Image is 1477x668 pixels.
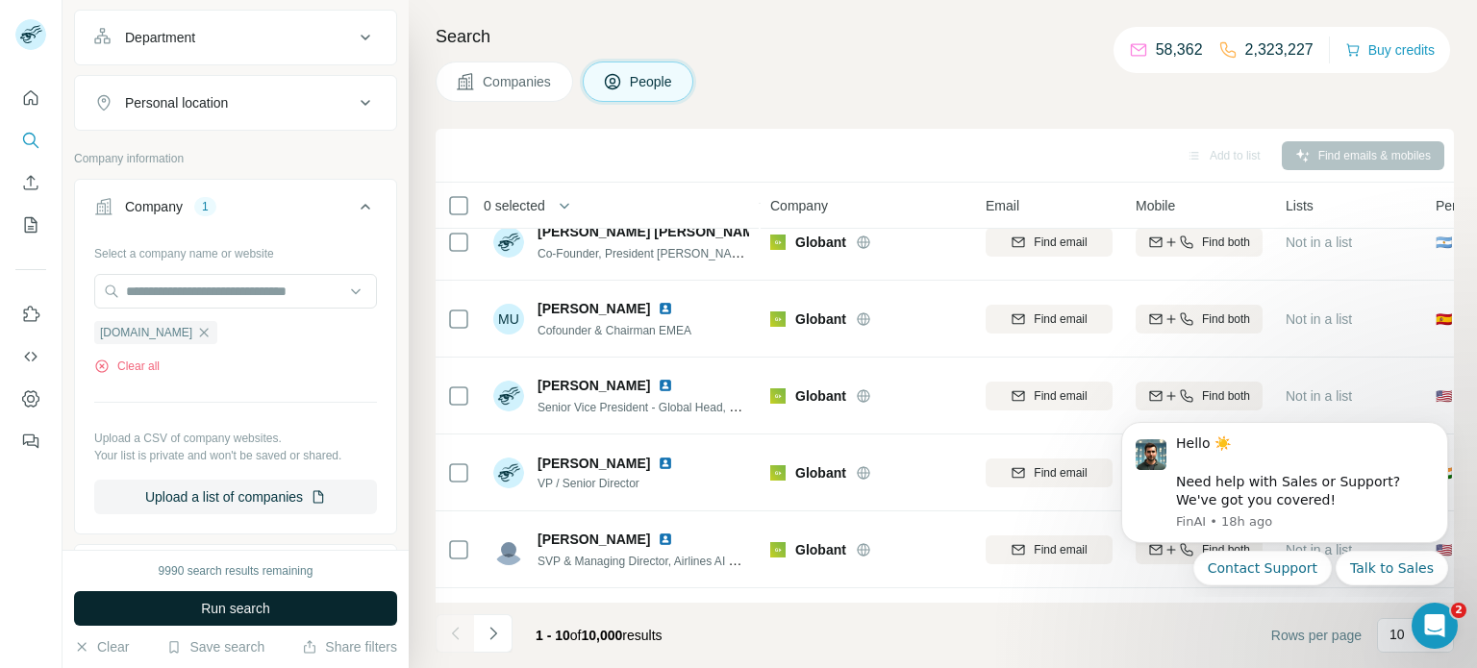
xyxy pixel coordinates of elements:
[538,399,819,414] span: Senior Vice President - Global Head, Salesforce Studio
[75,80,396,126] button: Personal location
[770,235,786,250] img: Logo of Globant
[538,245,905,260] span: Co-Founder, President [PERSON_NAME], President [PERSON_NAME]
[538,553,762,568] span: SVP & Managing Director, Airlines AI Studio
[1436,386,1452,406] span: 🇺🇸
[194,198,216,215] div: 1
[1412,603,1458,649] iframe: Intercom live chat
[1092,406,1477,597] iframe: Intercom notifications message
[570,628,582,643] span: of
[94,480,377,514] button: Upload a list of companies
[1286,196,1314,215] span: Lists
[75,549,396,595] button: Industry
[1436,233,1452,252] span: 🇦🇷
[795,233,846,252] span: Globant
[795,463,846,482] span: Globant
[15,339,46,374] button: Use Surfe API
[1286,311,1352,327] span: Not in a list
[1136,382,1263,410] button: Find both
[493,458,524,488] img: Avatar
[125,197,183,216] div: Company
[1286,388,1352,404] span: Not in a list
[1286,235,1352,250] span: Not in a list
[100,324,192,341] span: [DOMAIN_NAME]
[15,165,46,200] button: Enrich CSV
[1136,305,1263,334] button: Find both
[795,309,846,329] span: Globant
[1436,309,1452,329] span: 🇪🇸
[1034,310,1087,328] span: Find email
[986,196,1019,215] span: Email
[15,208,46,242] button: My lists
[538,530,650,549] span: [PERSON_NAME]
[166,637,264,656] button: Save search
[15,81,46,115] button: Quick start
[658,532,673,547] img: LinkedIn logo
[770,388,786,404] img: Logo of Globant
[1202,387,1250,405] span: Find both
[493,304,524,334] div: MU
[436,23,1454,50] h4: Search
[658,378,673,393] img: LinkedIn logo
[538,324,691,337] span: Cofounder & Chairman EMEA
[474,614,513,653] button: Navigate to next page
[1034,387,1087,405] span: Find email
[770,542,786,557] img: Logo of Globant
[1034,541,1087,558] span: Find email
[15,424,46,458] button: Feedback
[493,381,524,411] img: Avatar
[1034,464,1087,482] span: Find email
[74,150,397,167] p: Company information
[582,628,623,643] span: 10,000
[493,534,524,565] img: Avatar
[94,430,377,447] p: Upload a CSV of company websites.
[74,637,129,656] button: Clear
[483,72,553,91] span: Companies
[1202,310,1250,328] span: Find both
[94,358,160,375] button: Clear all
[986,305,1113,334] button: Find email
[1136,228,1263,257] button: Find both
[94,447,377,464] p: Your list is private and won't be saved or shared.
[1245,38,1314,62] p: 2,323,227
[1451,603,1466,618] span: 2
[770,465,786,481] img: Logo of Globant
[538,454,650,473] span: [PERSON_NAME]
[536,628,663,643] span: results
[986,535,1113,564] button: Find email
[986,458,1113,487] button: Find email
[658,456,673,471] img: LinkedIn logo
[658,301,673,316] img: LinkedIn logo
[1345,37,1435,63] button: Buy credits
[1202,234,1250,251] span: Find both
[1389,625,1405,644] p: 10
[75,184,396,237] button: Company1
[1271,626,1362,645] span: Rows per page
[302,637,397,656] button: Share filters
[15,123,46,158] button: Search
[125,28,195,47] div: Department
[159,562,313,580] div: 9990 search results remaining
[484,196,545,215] span: 0 selected
[770,311,786,327] img: Logo of Globant
[795,540,846,559] span: Globant
[74,591,397,626] button: Run search
[538,222,767,241] span: [PERSON_NAME] [PERSON_NAME]
[538,299,650,318] span: [PERSON_NAME]
[770,196,828,215] span: Company
[536,628,570,643] span: 1 - 10
[795,386,846,406] span: Globant
[125,93,228,112] div: Personal location
[94,237,377,262] div: Select a company name or website
[15,382,46,416] button: Dashboard
[15,297,46,332] button: Use Surfe on LinkedIn
[538,376,650,395] span: [PERSON_NAME]
[1136,196,1175,215] span: Mobile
